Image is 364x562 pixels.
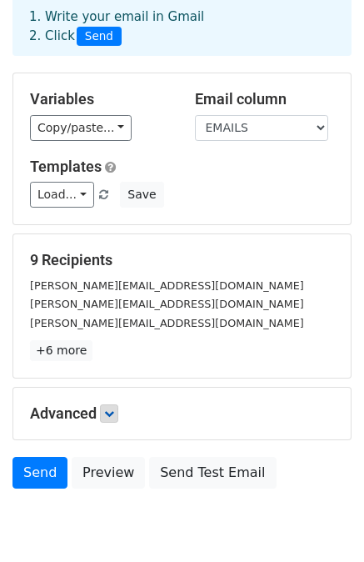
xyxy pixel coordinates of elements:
[30,90,170,108] h5: Variables
[30,404,334,423] h5: Advanced
[30,340,92,361] a: +6 more
[30,251,334,269] h5: 9 Recipients
[30,158,102,175] a: Templates
[281,482,364,562] iframe: Chat Widget
[120,182,163,208] button: Save
[30,298,304,310] small: [PERSON_NAME][EMAIL_ADDRESS][DOMAIN_NAME]
[30,317,304,329] small: [PERSON_NAME][EMAIL_ADDRESS][DOMAIN_NAME]
[17,8,347,46] div: 1. Write your email in Gmail 2. Click
[149,457,276,489] a: Send Test Email
[72,457,145,489] a: Preview
[77,27,122,47] span: Send
[30,279,304,292] small: [PERSON_NAME][EMAIL_ADDRESS][DOMAIN_NAME]
[12,457,67,489] a: Send
[30,115,132,141] a: Copy/paste...
[195,90,335,108] h5: Email column
[30,182,94,208] a: Load...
